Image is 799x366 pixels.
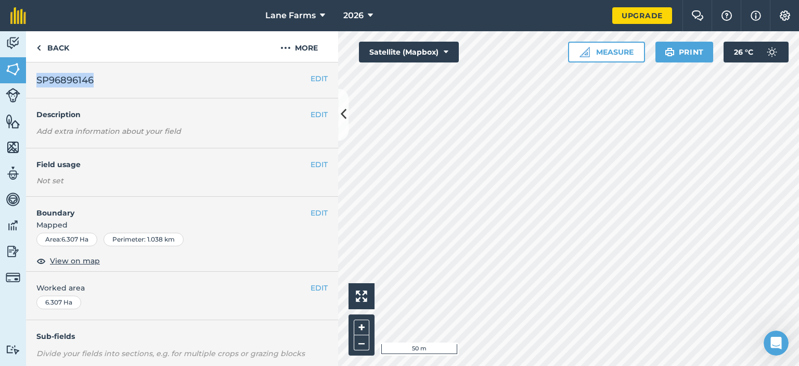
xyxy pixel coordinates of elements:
p: 👋Hello [PERSON_NAME], [21,74,187,109]
img: svg+xml;base64,PD94bWwgdmVyc2lvbj0iMS4wIiBlbmNvZGluZz0idXRmLTgiPz4KPCEtLSBHZW5lcmF0b3I6IEFkb2JlIE... [6,166,20,181]
img: svg+xml;base64,PHN2ZyB4bWxucz0iaHR0cDovL3d3dy53My5vcmcvMjAwMC9zdmciIHdpZHRoPSI1NiIgaGVpZ2h0PSI2MC... [6,140,20,155]
img: svg+xml;base64,PHN2ZyB4bWxucz0iaHR0cDovL3d3dy53My5vcmcvMjAwMC9zdmciIHdpZHRoPSI1NiIgaGVpZ2h0PSI2MC... [6,113,20,129]
em: Divide your fields into sections, e.g. for multiple crops or grazing blocks [36,349,305,358]
img: svg+xml;base64,PD94bWwgdmVyc2lvbj0iMS4wIiBlbmNvZGluZz0idXRmLTgiPz4KPCEtLSBHZW5lcmF0b3I6IEFkb2JlIE... [6,244,20,259]
img: Four arrows, one pointing top left, one top right, one bottom right and the last bottom left [356,291,367,302]
img: svg+xml;base64,PHN2ZyB4bWxucz0iaHR0cDovL3d3dy53My5vcmcvMjAwMC9zdmciIHdpZHRoPSI5IiBoZWlnaHQ9IjI0Ii... [36,42,41,54]
h4: Field usage [36,159,311,170]
a: Back [26,31,80,62]
img: svg+xml;base64,PHN2ZyB4bWxucz0iaHR0cDovL3d3dy53My5vcmcvMjAwMC9zdmciIHdpZHRoPSIyMCIgaGVpZ2h0PSIyNC... [280,42,291,54]
span: View on map [50,255,100,267]
div: Send us a message [21,209,174,220]
button: EDIT [311,109,328,120]
button: Messages [52,270,104,312]
div: • 57m ago [90,175,126,186]
span: Help [122,296,138,304]
button: + [354,320,369,335]
h4: Boundary [26,197,311,219]
button: – [354,335,369,350]
div: Not set [36,175,328,186]
span: 2026 [343,9,364,22]
img: Ruler icon [579,47,590,57]
img: A cog icon [779,10,791,21]
span: Worked area [36,282,328,294]
img: logo [21,20,101,36]
img: svg+xml;base64,PD94bWwgdmVyc2lvbj0iMS4wIiBlbmNvZGluZz0idXRmLTgiPz4KPCEtLSBHZW5lcmF0b3I6IEFkb2JlIE... [6,88,20,103]
h4: Sub-fields [26,331,338,342]
button: Print [655,42,714,62]
div: 6.307 Ha [36,296,81,309]
span: SP96896146 [36,73,94,87]
button: Search for help [15,249,193,270]
button: Measure [568,42,645,62]
span: Lane Farms [265,9,316,22]
button: EDIT [311,159,328,170]
div: Area : 6.307 Ha [36,233,97,246]
img: svg+xml;base64,PD94bWwgdmVyc2lvbj0iMS4wIiBlbmNvZGluZz0idXRmLTgiPz4KPCEtLSBHZW5lcmF0b3I6IEFkb2JlIE... [6,270,20,285]
span: Home [14,296,37,304]
img: svg+xml;base64,PHN2ZyB4bWxucz0iaHR0cDovL3d3dy53My5vcmcvMjAwMC9zdmciIHdpZHRoPSI1NiIgaGVpZ2h0PSI2MC... [6,61,20,77]
img: svg+xml;base64,PD94bWwgdmVyc2lvbj0iMS4wIiBlbmNvZGluZz0idXRmLTgiPz4KPCEtLSBHZW5lcmF0b3I6IEFkb2JlIE... [762,42,782,62]
button: News [156,270,208,312]
button: More [260,31,338,62]
div: Perimeter : 1.038 km [104,233,184,246]
button: 26 °C [724,42,789,62]
button: Satellite (Mapbox) [359,42,459,62]
button: EDIT [311,73,328,84]
span: You’ll get replies here and in your email: ✉️ [EMAIL_ADDRESS][DOMAIN_NAME] The team will be back ... [46,165,455,173]
img: svg+xml;base64,PHN2ZyB4bWxucz0iaHR0cDovL3d3dy53My5vcmcvMjAwMC9zdmciIHdpZHRoPSIxOSIgaGVpZ2h0PSIyNC... [665,46,675,58]
span: Search for help [21,255,84,266]
img: svg+xml;base64,PHN2ZyB4bWxucz0iaHR0cDovL3d3dy53My5vcmcvMjAwMC9zdmciIHdpZHRoPSIxNyIgaGVpZ2h0PSIxNy... [751,9,761,22]
span: Mapped [26,219,338,231]
button: Help [104,270,156,312]
div: Recent messageProfile image for DaisyYou’ll get replies here and in your email: ✉️ [EMAIL_ADDRESS... [10,140,198,195]
img: svg+xml;base64,PD94bWwgdmVyc2lvbj0iMS4wIiBlbmNvZGluZz0idXRmLTgiPz4KPCEtLSBHZW5lcmF0b3I6IEFkb2JlIE... [6,192,20,207]
em: Add extra information about your field [36,127,181,136]
img: A question mark icon [720,10,733,21]
img: Profile image for Daisy [163,17,184,37]
a: Upgrade [612,7,672,24]
h4: Description [36,109,328,120]
img: fieldmargin Logo [10,7,26,24]
img: svg+xml;base64,PHN2ZyB4bWxucz0iaHR0cDovL3d3dy53My5vcmcvMjAwMC9zdmciIHdpZHRoPSIxOCIgaGVpZ2h0PSIyNC... [36,255,46,267]
img: Two speech bubbles overlapping with the left bubble in the forefront [691,10,704,21]
img: svg+xml;base64,PD94bWwgdmVyc2lvbj0iMS4wIiBlbmNvZGluZz0idXRmLTgiPz4KPCEtLSBHZW5lcmF0b3I6IEFkb2JlIE... [6,345,20,355]
button: EDIT [311,282,328,294]
div: Profile image for DaisyYou’ll get replies here and in your email: ✉️ [EMAIL_ADDRESS][DOMAIN_NAME]... [11,156,197,194]
span: Messages [60,296,96,304]
img: Profile image for Daisy [21,165,42,185]
p: How can we help? [21,109,187,127]
img: svg+xml;base64,PD94bWwgdmVyc2lvbj0iMS4wIiBlbmNvZGluZz0idXRmLTgiPz4KPCEtLSBHZW5lcmF0b3I6IEFkb2JlIE... [6,35,20,51]
div: fieldmargin [46,175,88,186]
span: 26 ° C [734,42,753,62]
button: View on map [36,255,100,267]
img: svg+xml;base64,PD94bWwgdmVyc2lvbj0iMS4wIiBlbmNvZGluZz0idXRmLTgiPz4KPCEtLSBHZW5lcmF0b3I6IEFkb2JlIE... [6,218,20,233]
div: Send us a messageWe'll be back online [DATE] [10,200,198,239]
iframe: Intercom live chat [764,331,789,356]
button: EDIT [311,207,328,219]
span: News [172,296,192,304]
div: Recent message [21,149,187,160]
div: We'll be back online [DATE] [21,220,174,231]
